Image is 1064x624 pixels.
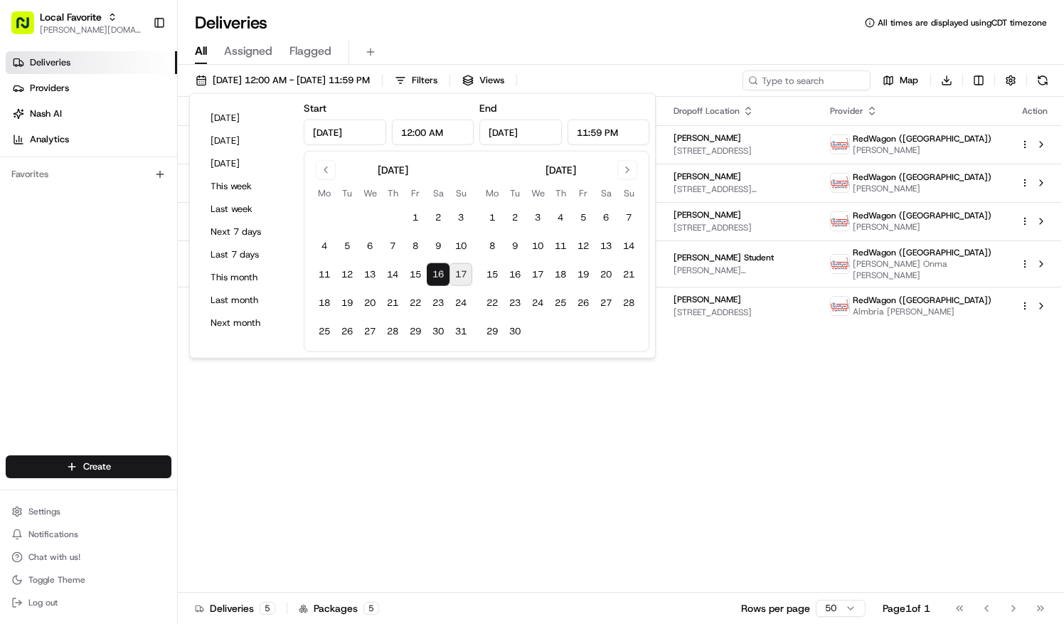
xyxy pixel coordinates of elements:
button: 30 [427,320,449,343]
button: 14 [617,235,640,258]
button: 24 [526,292,549,314]
span: RedWagon ([GEOGRAPHIC_DATA]) [853,171,991,183]
button: Map [876,70,925,90]
button: 8 [481,235,504,258]
button: Settings [6,502,171,522]
div: Page 1 of 1 [883,601,930,615]
button: 20 [595,263,617,286]
div: [DATE] [378,163,408,177]
label: End [479,102,496,115]
button: 17 [526,263,549,286]
button: [DATE] [204,154,289,174]
div: 📗 [14,207,26,218]
th: Tuesday [336,186,358,201]
button: 7 [381,235,404,258]
span: Settings [28,506,60,517]
span: Analytics [30,133,69,146]
button: Views [456,70,511,90]
img: Nash [14,14,43,42]
button: 8 [404,235,427,258]
h1: Deliveries [195,11,267,34]
button: 15 [404,263,427,286]
span: Filters [412,74,437,87]
span: Assigned [224,43,272,60]
button: 6 [358,235,381,258]
button: Go to next month [617,160,637,180]
span: [PERSON_NAME] Student [674,252,774,263]
div: 5 [260,602,275,615]
input: Date [479,120,562,145]
button: [DATE] 12:00 AM - [DATE] 11:59 PM [189,70,376,90]
button: 31 [449,320,472,343]
button: This month [204,268,289,287]
th: Sunday [617,186,640,201]
div: 💻 [120,207,132,218]
span: Create [83,460,111,473]
span: Flagged [289,43,331,60]
div: 5 [363,602,379,615]
button: 9 [504,235,526,258]
th: Wednesday [358,186,381,201]
th: Monday [481,186,504,201]
button: 16 [427,263,449,286]
button: Chat with us! [6,547,171,567]
button: 10 [449,235,472,258]
button: 4 [549,206,572,229]
button: [DATE] [204,131,289,151]
p: Rows per page [741,601,810,615]
button: 23 [504,292,526,314]
span: RedWagon ([GEOGRAPHIC_DATA]) [853,295,991,306]
span: Almbria [PERSON_NAME] [853,306,991,317]
button: Create [6,455,171,478]
span: [STREET_ADDRESS] [674,145,807,157]
th: Tuesday [504,186,526,201]
button: 30 [504,320,526,343]
a: Providers [6,77,177,100]
span: [PERSON_NAME] [674,294,741,305]
button: 16 [504,263,526,286]
span: Provider [830,105,863,117]
span: Dropoff Location [674,105,740,117]
button: 18 [549,263,572,286]
span: [PERSON_NAME] [853,144,991,156]
span: Providers [30,82,69,95]
div: Packages [299,601,379,615]
div: Favorites [6,163,171,186]
a: Powered byPylon [100,240,172,251]
th: Friday [572,186,595,201]
button: 3 [449,206,472,229]
button: 9 [427,235,449,258]
button: Start new chat [242,139,259,157]
button: 19 [572,263,595,286]
button: 15 [481,263,504,286]
button: Next 7 days [204,222,289,242]
img: time_to_eat_nevada_logo [831,174,849,192]
input: Clear [37,91,235,106]
button: 11 [549,235,572,258]
span: [PERSON_NAME] Onma [PERSON_NAME] [853,258,997,281]
th: Thursday [381,186,404,201]
span: All times are displayed using CDT timezone [878,17,1047,28]
span: Notifications [28,529,78,540]
button: Refresh [1033,70,1053,90]
button: 25 [313,320,336,343]
button: 10 [526,235,549,258]
button: 5 [336,235,358,258]
input: Time [392,120,474,145]
button: Local Favorite[PERSON_NAME][DOMAIN_NAME][EMAIL_ADDRESS][PERSON_NAME][DOMAIN_NAME] [6,6,147,40]
span: Pylon [142,240,172,251]
button: 22 [404,292,427,314]
button: 23 [427,292,449,314]
span: [PERSON_NAME][GEOGRAPHIC_DATA], [STREET_ADDRESS][PERSON_NAME] [674,265,807,276]
label: Start [304,102,326,115]
button: [DATE] [204,108,289,128]
span: RedWagon ([GEOGRAPHIC_DATA]) [853,210,991,221]
button: 5 [572,206,595,229]
span: Deliveries [30,56,70,69]
img: time_to_eat_nevada_logo [831,212,849,231]
button: 18 [313,292,336,314]
button: 1 [481,206,504,229]
th: Saturday [427,186,449,201]
button: 29 [404,320,427,343]
button: This week [204,176,289,196]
